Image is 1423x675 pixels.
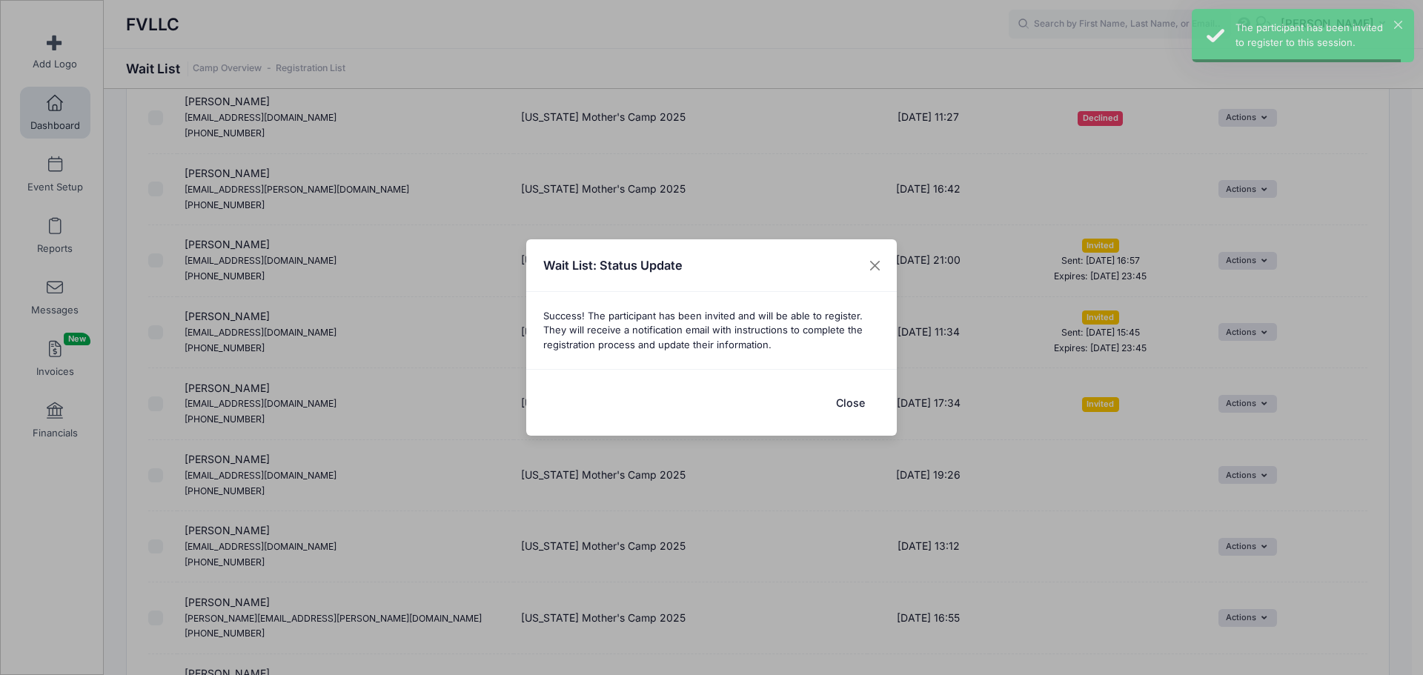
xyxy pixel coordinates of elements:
div: Success! The participant has been invited and will be able to register. They will receive a notif... [526,292,897,369]
h4: Wait List: Status Update [543,256,683,274]
button: Close [820,387,880,419]
button: × [1394,21,1402,29]
button: Close [862,252,889,279]
div: The participant has been invited to register to this session. [1235,21,1402,50]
